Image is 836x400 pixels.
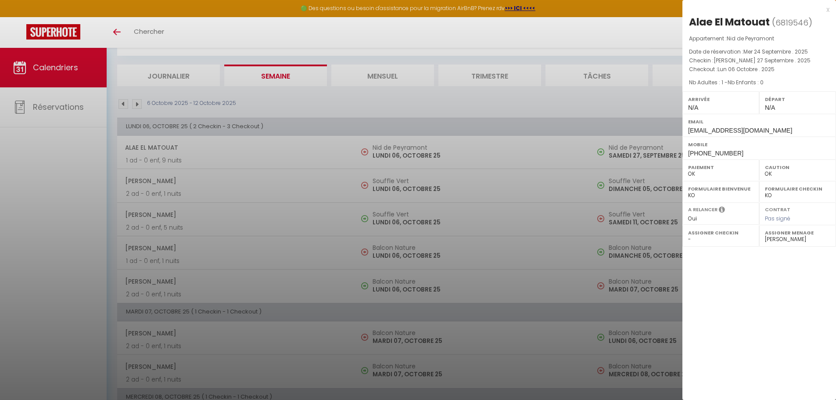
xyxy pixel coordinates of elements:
[718,65,775,73] span: Lun 06 Octobre . 2025
[689,15,770,29] div: Alae El Matouat
[689,34,829,43] p: Appartement :
[775,17,808,28] span: 6819546
[688,117,830,126] label: Email
[772,16,812,29] span: ( )
[688,228,753,237] label: Assigner Checkin
[689,56,829,65] p: Checkin :
[688,150,743,157] span: [PHONE_NUMBER]
[765,95,830,104] label: Départ
[765,228,830,237] label: Assigner Menage
[714,57,811,64] span: [PERSON_NAME] 27 Septembre . 2025
[765,184,830,193] label: Formulaire Checkin
[689,79,764,86] span: Nb Adultes : 1 -
[728,79,764,86] span: Nb Enfants : 0
[688,140,830,149] label: Mobile
[719,206,725,216] i: Sélectionner OUI si vous souhaiter envoyer les séquences de messages post-checkout
[688,95,753,104] label: Arrivée
[682,4,829,15] div: x
[689,47,829,56] p: Date de réservation :
[765,206,790,212] label: Contrat
[688,184,753,193] label: Formulaire Bienvenue
[688,127,792,134] span: [EMAIL_ADDRESS][DOMAIN_NAME]
[765,215,790,222] span: Pas signé
[688,163,753,172] label: Paiement
[743,48,808,55] span: Mer 24 Septembre . 2025
[727,35,774,42] span: Nid de Peyramont
[689,65,829,74] p: Checkout :
[688,206,718,213] label: A relancer
[765,104,775,111] span: N/A
[765,163,830,172] label: Caution
[688,104,698,111] span: N/A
